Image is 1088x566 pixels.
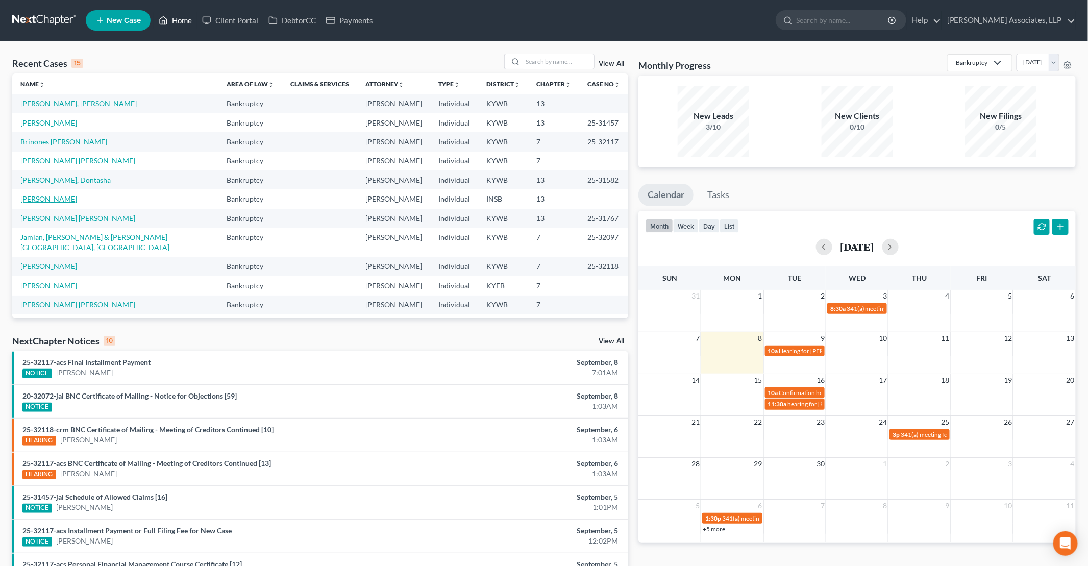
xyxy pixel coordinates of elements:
a: View All [599,338,624,345]
td: KYWB [478,257,528,276]
td: Individual [430,170,478,189]
span: 1 [882,458,888,470]
td: 25-32097 [579,228,628,257]
span: 4 [945,290,951,302]
span: 7 [695,332,701,344]
span: 17 [878,374,888,386]
div: NOTICE [22,369,52,378]
td: KYWB [478,113,528,132]
div: September, 5 [427,492,619,502]
td: [PERSON_NAME] [357,209,430,228]
i: unfold_more [398,82,404,88]
a: [PERSON_NAME] [20,262,77,270]
td: [PERSON_NAME] [357,132,430,151]
td: [PERSON_NAME] [357,296,430,314]
span: 8:30a [830,305,846,312]
td: [PERSON_NAME] [357,170,430,189]
div: September, 6 [427,458,619,469]
td: Individual [430,257,478,276]
span: 3 [882,290,888,302]
span: 10 [1003,500,1013,512]
td: 13 [528,94,579,113]
div: Recent Cases [12,57,83,69]
div: September, 5 [427,526,619,536]
span: 27 [1066,416,1076,428]
td: [PERSON_NAME] [357,257,430,276]
a: [PERSON_NAME] [60,435,117,445]
a: Jamian, [PERSON_NAME] & [PERSON_NAME][GEOGRAPHIC_DATA], [GEOGRAPHIC_DATA] [20,233,169,252]
td: 7 [528,296,579,314]
div: Bankruptcy [956,58,987,67]
a: Chapterunfold_more [536,80,571,88]
a: [PERSON_NAME] [PERSON_NAME] [20,156,135,165]
i: unfold_more [454,82,460,88]
span: 11:30a [768,400,787,408]
a: [PERSON_NAME] [56,367,113,378]
td: Individual [430,209,478,228]
td: 13 [528,189,579,208]
span: 1 [757,290,763,302]
span: 7 [820,500,826,512]
a: [PERSON_NAME], [PERSON_NAME] [20,99,137,108]
td: Bankruptcy [218,209,282,228]
button: month [646,219,673,233]
div: 15 [71,59,83,68]
a: [PERSON_NAME] [PERSON_NAME] [20,214,135,223]
td: 25-32118 [579,257,628,276]
span: Mon [723,274,741,282]
a: [PERSON_NAME] [20,194,77,203]
span: Sat [1038,274,1051,282]
span: 18 [941,374,951,386]
a: 25-32117-acs Installment Payment or Full Filing Fee for New Case [22,526,232,535]
span: Tue [788,274,801,282]
td: 7 [528,257,579,276]
a: View All [599,60,624,67]
td: Bankruptcy [218,314,282,333]
span: 29 [753,458,763,470]
h3: Monthly Progress [638,59,711,71]
span: 22 [753,416,763,428]
button: day [699,219,720,233]
i: unfold_more [614,82,620,88]
td: [PERSON_NAME] [357,189,430,208]
td: KYEB [478,276,528,295]
span: 10a [768,389,778,397]
a: Client Portal [197,11,263,30]
a: +5 more [703,525,725,533]
td: [PERSON_NAME] [357,152,430,170]
div: 1:03AM [427,435,619,445]
span: 16 [815,374,826,386]
span: 30 [815,458,826,470]
span: 8 [757,332,763,344]
td: Bankruptcy [218,170,282,189]
td: KYWB [478,314,528,333]
i: unfold_more [39,82,45,88]
td: KYWB [478,152,528,170]
div: 1:01PM [427,502,619,512]
a: 25-31457-jal Schedule of Allowed Claims [16] [22,493,167,501]
div: NOTICE [22,537,52,547]
td: 25-31457 [579,113,628,132]
div: 7:01AM [427,367,619,378]
div: New Leads [678,110,749,122]
div: NOTICE [22,504,52,513]
span: 341(a) meeting for [PERSON_NAME] [722,514,821,522]
span: 5 [1007,290,1013,302]
td: 13 [528,209,579,228]
td: KYWB [478,228,528,257]
div: 0/5 [965,122,1036,132]
td: [PERSON_NAME] [357,314,430,333]
td: Individual [430,132,478,151]
span: 341(a) meeting for [PERSON_NAME] & England [PERSON_NAME] [901,431,1076,438]
td: 25-32117 [579,132,628,151]
h2: [DATE] [840,241,874,252]
span: 2 [945,458,951,470]
span: 5 [695,500,701,512]
td: Bankruptcy [218,189,282,208]
input: Search by name... [796,11,889,30]
a: [PERSON_NAME] [56,502,113,512]
span: 20 [1066,374,1076,386]
td: Bankruptcy [218,113,282,132]
td: Bankruptcy [218,94,282,113]
a: Nameunfold_more [20,80,45,88]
